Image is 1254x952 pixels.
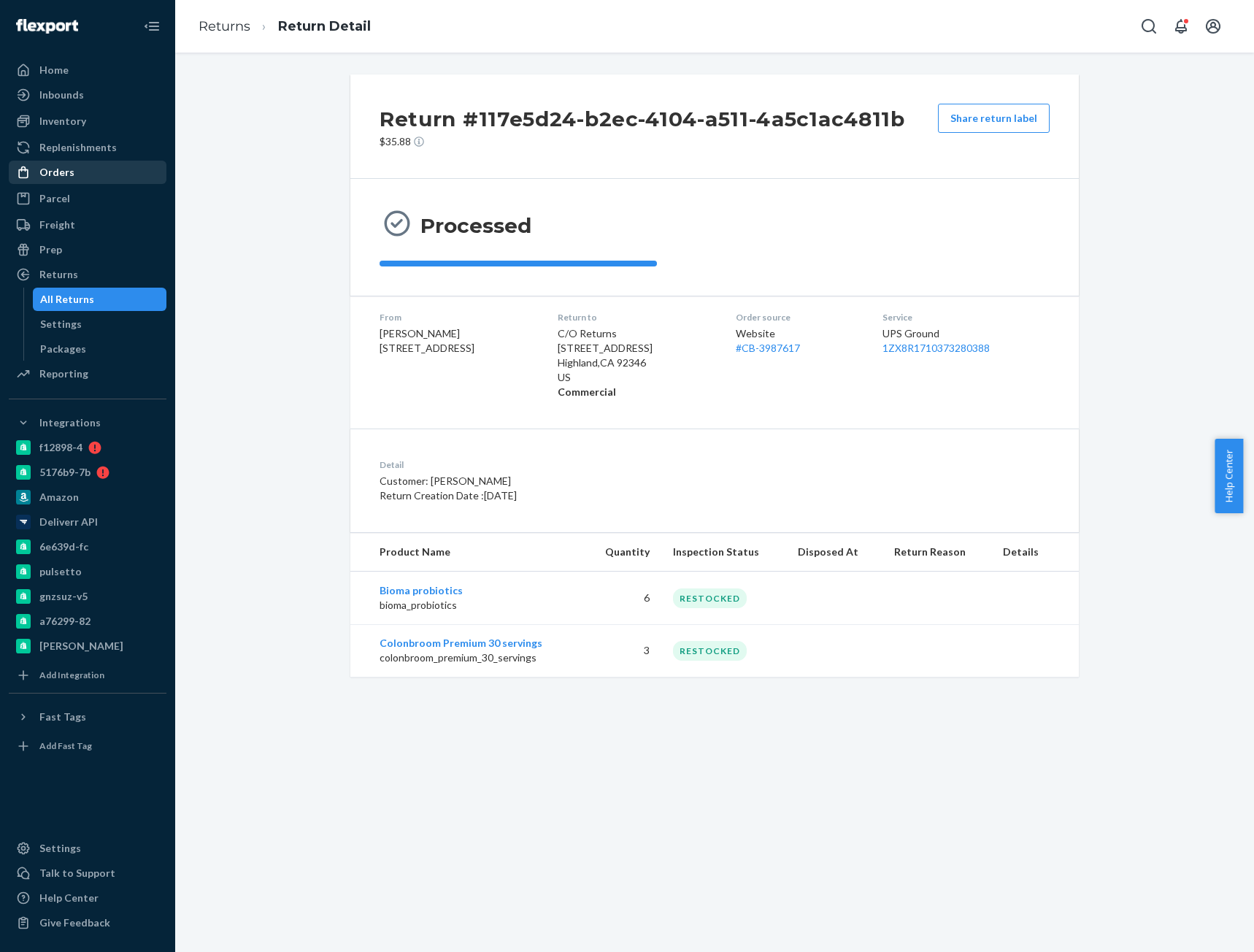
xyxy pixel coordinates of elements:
[39,540,88,554] div: 6e639d-fc
[9,485,166,509] a: Amazon
[187,5,382,48] ol: breadcrumbs
[9,837,166,860] a: Settings
[39,440,82,455] div: f12898-4
[9,213,166,237] a: Freight
[33,288,167,311] a: All Returns
[380,637,542,649] a: Colonbroom Premium 30 servings
[558,341,712,356] p: [STREET_ADDRESS]
[583,572,661,625] td: 6
[9,634,166,658] a: [PERSON_NAME]
[9,705,166,729] button: Fast Tags
[9,58,166,82] a: Home
[9,664,166,687] a: Add Integration
[39,415,101,430] div: Integrations
[39,63,69,77] div: Home
[736,326,860,356] div: Website
[39,366,88,381] div: Reporting
[882,327,939,339] span: UPS Ground
[39,267,78,282] div: Returns
[137,12,166,41] button: Close Navigation
[39,242,62,257] div: Prep
[882,311,1050,323] dt: Service
[39,710,86,724] div: Fast Tags
[278,18,371,34] a: Return Detail
[39,891,99,905] div: Help Center
[39,740,92,752] div: Add Fast Tag
[583,533,661,572] th: Quantity
[9,263,166,286] a: Returns
[380,474,783,488] p: Customer: [PERSON_NAME]
[16,19,78,34] img: Flexport logo
[380,488,783,503] p: Return Creation Date : [DATE]
[9,461,166,484] a: 5176b9-7b
[938,104,1050,133] button: Share return label
[39,490,79,504] div: Amazon
[39,465,91,480] div: 5176b9-7b
[1134,12,1163,41] button: Open Search Box
[39,515,98,529] div: Deliverr API
[9,161,166,184] a: Orders
[9,136,166,159] a: Replenishments
[380,458,783,471] dt: Detail
[39,866,115,880] div: Talk to Support
[39,915,110,930] div: Give Feedback
[39,669,104,681] div: Add Integration
[882,533,991,572] th: Return Reason
[9,560,166,583] a: pulsetto
[39,191,70,206] div: Parcel
[583,624,661,677] td: 3
[199,18,250,34] a: Returns
[9,861,166,885] a: Talk to Support
[380,134,905,149] p: $35.88
[9,411,166,434] button: Integrations
[9,510,166,534] a: Deliverr API
[558,326,712,341] p: C/O Returns
[1166,12,1196,41] button: Open notifications
[40,342,86,356] div: Packages
[39,140,117,155] div: Replenishments
[673,641,747,661] div: RESTOCKED
[9,535,166,558] a: 6e639d-fc
[9,436,166,459] a: f12898-4
[1199,12,1228,41] button: Open account menu
[9,610,166,633] a: a76299-82
[9,585,166,608] a: gnzsuz-v5
[9,83,166,107] a: Inbounds
[40,292,94,307] div: All Returns
[882,342,990,354] a: 1ZX8R1710373280388
[736,311,860,323] dt: Order source
[9,734,166,758] a: Add Fast Tag
[380,584,463,596] a: Bioma probiotics
[9,886,166,910] a: Help Center
[1215,439,1243,513] button: Help Center
[673,588,747,608] div: RESTOCKED
[39,589,88,604] div: gnzsuz-v5
[39,88,84,102] div: Inbounds
[9,362,166,385] a: Reporting
[380,104,905,134] h2: Return #117e5d24-b2ec-4104-a511-4a5c1ac4811b
[39,165,74,180] div: Orders
[420,212,531,239] h3: Processed
[39,614,91,629] div: a76299-82
[39,218,75,232] div: Freight
[661,533,787,572] th: Inspection Status
[558,370,712,385] p: US
[558,356,712,370] p: Highland , CA 92346
[558,385,616,398] strong: Commercial
[33,337,167,361] a: Packages
[39,564,82,579] div: pulsetto
[9,110,166,133] a: Inventory
[9,911,166,934] button: Give Feedback
[736,342,800,354] a: #CB-3987617
[40,317,82,331] div: Settings
[380,598,572,613] p: bioma_probiotics
[33,312,167,336] a: Settings
[39,841,81,856] div: Settings
[380,327,474,354] span: [PERSON_NAME] [STREET_ADDRESS]
[39,114,86,128] div: Inventory
[786,533,882,572] th: Disposed At
[350,533,583,572] th: Product Name
[380,311,534,323] dt: From
[39,639,123,653] div: [PERSON_NAME]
